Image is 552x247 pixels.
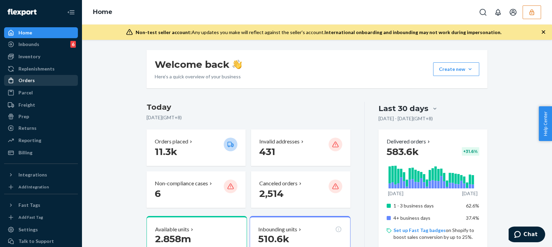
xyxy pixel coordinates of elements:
[4,183,78,191] a: Add Integration
[251,171,350,208] button: Canceled orders 2,514
[462,147,479,156] div: + 31.6 %
[378,115,433,122] p: [DATE] - [DATE] ( GMT+8 )
[136,29,501,36] div: Any updates you make will reflect against the seller's account.
[18,65,55,72] div: Replenishments
[18,102,35,108] div: Freight
[4,169,78,180] button: Integrations
[4,87,78,98] a: Parcel
[18,29,32,36] div: Home
[18,53,40,60] div: Inventory
[87,2,118,22] ol: breadcrumbs
[466,203,479,209] span: 62.6%
[155,73,242,80] p: Here’s a quick overview of your business
[18,202,40,209] div: Fast Tags
[251,129,350,166] button: Invalid addresses 431
[4,75,78,86] a: Orders
[509,227,545,244] iframe: Opens a widget where you can chat to one of our agents
[4,99,78,110] a: Freight
[4,236,78,247] button: Talk to Support
[259,188,284,199] span: 2,514
[155,226,189,233] p: Available units
[394,227,446,233] a: Set up Fast Tag badges
[4,213,78,221] a: Add Fast Tag
[433,62,479,76] button: Create new
[387,138,431,145] button: Delivered orders
[18,171,47,178] div: Integrations
[491,5,505,19] button: Open notifications
[18,184,49,190] div: Add Integration
[506,5,520,19] button: Open account menu
[259,138,300,145] p: Invalid addresses
[394,215,461,221] p: 4+ business days
[93,8,112,16] a: Home
[394,202,461,209] p: 1 - 3 business days
[378,103,428,114] div: Last 30 days
[147,114,350,121] p: [DATE] ( GMT+8 )
[18,77,35,84] div: Orders
[258,233,289,245] span: 510.6k
[462,190,478,197] p: [DATE]
[18,41,39,48] div: Inbounds
[4,111,78,122] a: Prep
[8,9,37,16] img: Flexport logo
[18,149,32,156] div: Billing
[18,226,38,233] div: Settings
[4,200,78,211] button: Fast Tags
[4,123,78,134] a: Returns
[4,63,78,74] a: Replenishments
[258,226,297,233] p: Inbounding units
[388,190,403,197] p: [DATE]
[64,5,78,19] button: Close Navigation
[387,146,419,157] span: 583.6k
[18,238,54,245] div: Talk to Support
[4,39,78,50] a: Inbounds6
[259,146,275,157] span: 431
[539,106,552,141] button: Help Center
[4,51,78,62] a: Inventory
[155,146,177,157] span: 11.3k
[325,29,501,35] span: International onboarding and inbounding may not work during impersonation.
[155,180,208,187] p: Non-compliance cases
[18,113,29,120] div: Prep
[394,227,479,241] p: on Shopify to boost sales conversion by up to 25%.
[155,188,161,199] span: 6
[155,138,188,145] p: Orders placed
[4,224,78,235] a: Settings
[147,102,350,113] h3: Today
[232,60,242,69] img: hand-wave emoji
[18,125,37,132] div: Returns
[147,171,246,208] button: Non-compliance cases 6
[18,89,33,96] div: Parcel
[4,135,78,146] a: Reporting
[155,58,242,71] h1: Welcome back
[4,147,78,158] a: Billing
[155,233,191,245] span: 2.858m
[136,29,192,35] span: Non-test seller account:
[70,41,76,48] div: 6
[4,27,78,38] a: Home
[466,215,479,221] span: 37.4%
[18,137,41,144] div: Reporting
[18,214,43,220] div: Add Fast Tag
[259,180,298,187] p: Canceled orders
[476,5,490,19] button: Open Search Box
[147,129,246,166] button: Orders placed 11.3k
